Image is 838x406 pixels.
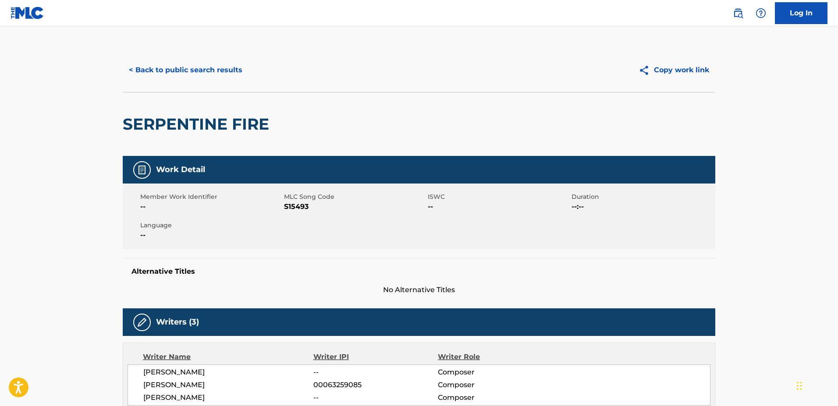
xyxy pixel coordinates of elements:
span: Composer [438,392,551,403]
span: [PERSON_NAME] [143,392,313,403]
span: -- [140,201,282,212]
span: No Alternative Titles [123,285,715,295]
span: -- [428,201,569,212]
div: Help [752,4,770,22]
div: Writer IPI [313,352,438,362]
span: MLC Song Code [284,192,426,201]
img: Copy work link [639,65,654,76]
span: S15493 [284,201,426,212]
img: help [756,8,766,18]
span: [PERSON_NAME] [143,380,313,390]
span: Composer [438,367,551,378]
span: [PERSON_NAME] [143,367,313,378]
span: Language [140,221,282,230]
h5: Alternative Titles [131,267,707,276]
div: Drag [797,373,802,399]
span: Duration [572,192,713,201]
img: search [733,8,743,18]
img: Writers [137,317,147,328]
span: Member Work Identifier [140,192,282,201]
button: Copy work link [632,59,715,81]
div: Writer Role [438,352,551,362]
span: -- [140,230,282,240]
span: --:-- [572,201,713,212]
span: -- [313,367,438,378]
a: Log In [775,2,827,24]
span: Composer [438,380,551,390]
h2: SERPENTINE FIRE [123,114,273,134]
img: Work Detail [137,165,147,175]
button: < Back to public search results [123,59,249,81]
h5: Writers (3) [156,317,199,327]
img: MLC Logo [11,7,44,19]
iframe: Chat Widget [794,364,838,406]
a: Public Search [729,4,747,22]
div: Writer Name [143,352,313,362]
span: -- [313,392,438,403]
span: 00063259085 [313,380,438,390]
span: ISWC [428,192,569,201]
h5: Work Detail [156,165,205,175]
